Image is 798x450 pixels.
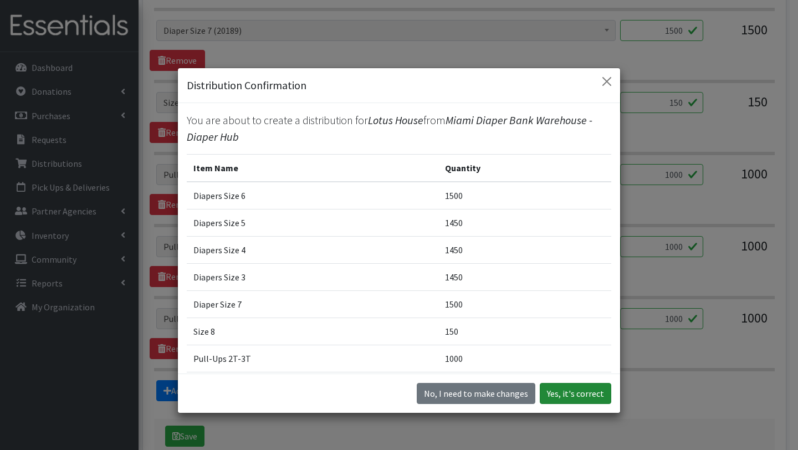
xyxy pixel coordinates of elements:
button: No I need to make changes [417,383,535,404]
td: Pull-Ups 3T-4T [187,372,438,400]
td: Diapers Size 4 [187,237,438,264]
td: 150 [438,318,611,345]
td: Pull-Ups 2T-3T [187,345,438,372]
td: 1450 [438,237,611,264]
td: 1500 [438,291,611,318]
td: Size 8 [187,318,438,345]
th: Item Name [187,155,438,182]
td: 1000 [438,372,611,400]
td: 1500 [438,182,611,209]
td: Diapers Size 5 [187,209,438,237]
button: Close [598,73,616,90]
td: 1450 [438,209,611,237]
td: Diapers Size 3 [187,264,438,291]
td: Diapers Size 6 [187,182,438,209]
td: 1450 [438,264,611,291]
th: Quantity [438,155,611,182]
h5: Distribution Confirmation [187,77,306,94]
td: Diaper Size 7 [187,291,438,318]
button: Yes, it's correct [540,383,611,404]
td: 1000 [438,345,611,372]
p: You are about to create a distribution for from [187,112,611,145]
span: Lotus House [368,113,423,127]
